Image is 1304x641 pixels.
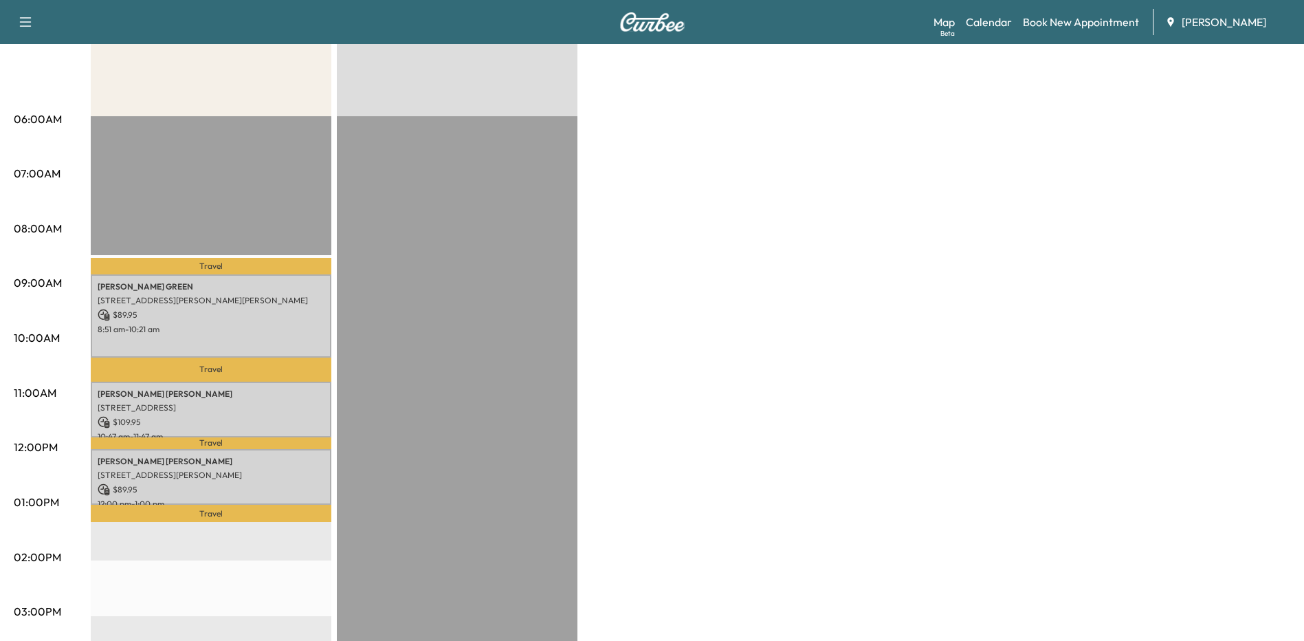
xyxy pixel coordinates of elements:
[14,549,61,565] p: 02:00PM
[966,14,1012,30] a: Calendar
[14,329,60,346] p: 10:00AM
[14,494,59,510] p: 01:00PM
[98,324,324,335] p: 8:51 am - 10:21 am
[14,165,60,182] p: 07:00AM
[98,470,324,481] p: [STREET_ADDRESS][PERSON_NAME]
[14,220,62,237] p: 08:00AM
[98,484,324,496] p: $ 89.95
[91,358,331,382] p: Travel
[619,12,685,32] img: Curbee Logo
[91,505,331,523] p: Travel
[98,309,324,321] p: $ 89.95
[91,437,331,449] p: Travel
[14,603,61,620] p: 03:00PM
[98,499,324,510] p: 12:00 pm - 1:00 pm
[98,456,324,467] p: [PERSON_NAME] [PERSON_NAME]
[14,439,58,455] p: 12:00PM
[940,28,955,39] div: Beta
[14,384,56,401] p: 11:00AM
[14,274,62,291] p: 09:00AM
[98,295,324,306] p: [STREET_ADDRESS][PERSON_NAME][PERSON_NAME]
[1023,14,1139,30] a: Book New Appointment
[91,258,331,274] p: Travel
[98,402,324,413] p: [STREET_ADDRESS]
[14,111,62,127] p: 06:00AM
[98,281,324,292] p: [PERSON_NAME] GREEN
[933,14,955,30] a: MapBeta
[98,416,324,428] p: $ 109.95
[98,389,324,400] p: [PERSON_NAME] [PERSON_NAME]
[1182,14,1266,30] span: [PERSON_NAME]
[98,431,324,442] p: 10:47 am - 11:47 am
